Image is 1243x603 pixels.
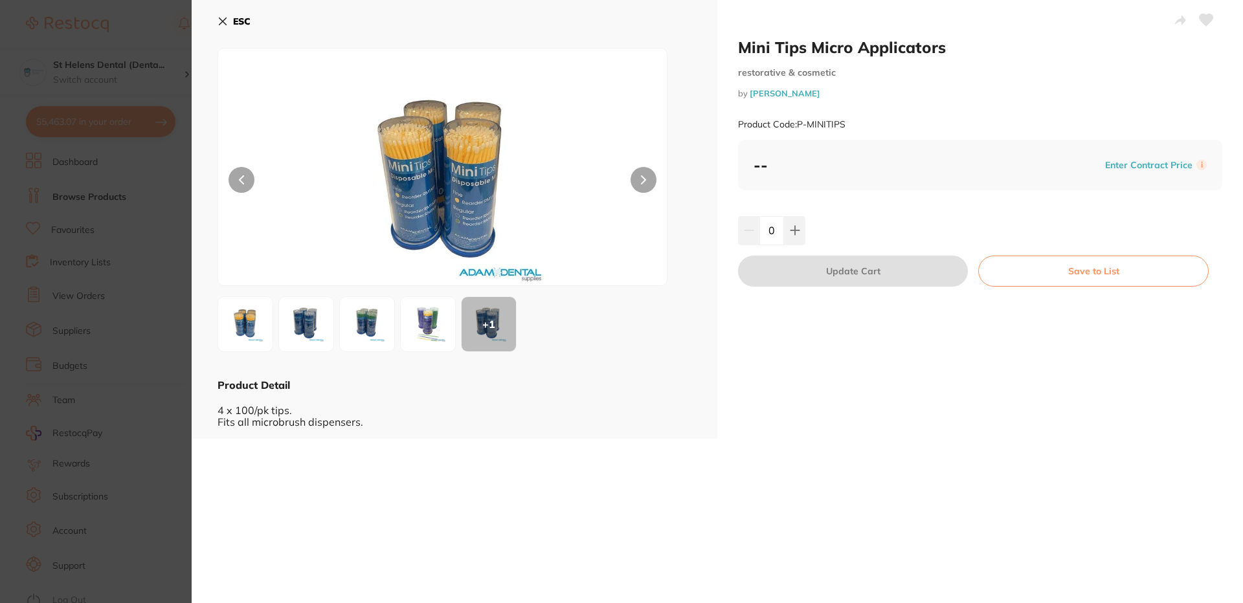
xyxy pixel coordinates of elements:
[462,297,516,351] div: + 1
[1101,159,1196,171] button: Enter Contract Price
[283,301,330,347] img: Qi5qcGc
[461,296,517,352] button: +1
[738,119,845,130] small: Product Code: P-MINITIPS
[222,301,269,347] img: WS5qcGc
[218,378,290,391] b: Product Detail
[218,10,251,32] button: ESC
[738,89,1222,98] small: by
[750,88,820,98] a: [PERSON_NAME]
[344,301,390,347] img: Ry5qcGc
[754,155,768,175] b: --
[218,392,691,428] div: 4 x 100/pk tips. Fits all microbrush dispensers.
[233,16,251,27] b: ESC
[1196,160,1207,170] label: i
[738,67,1222,78] small: restorative & cosmetic
[405,301,451,347] img: aXRpcHMuanBn
[978,256,1209,287] button: Save to List
[738,38,1222,57] h2: Mini Tips Micro Applicators
[308,81,577,285] img: WS5qcGc
[738,256,968,287] button: Update Cart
